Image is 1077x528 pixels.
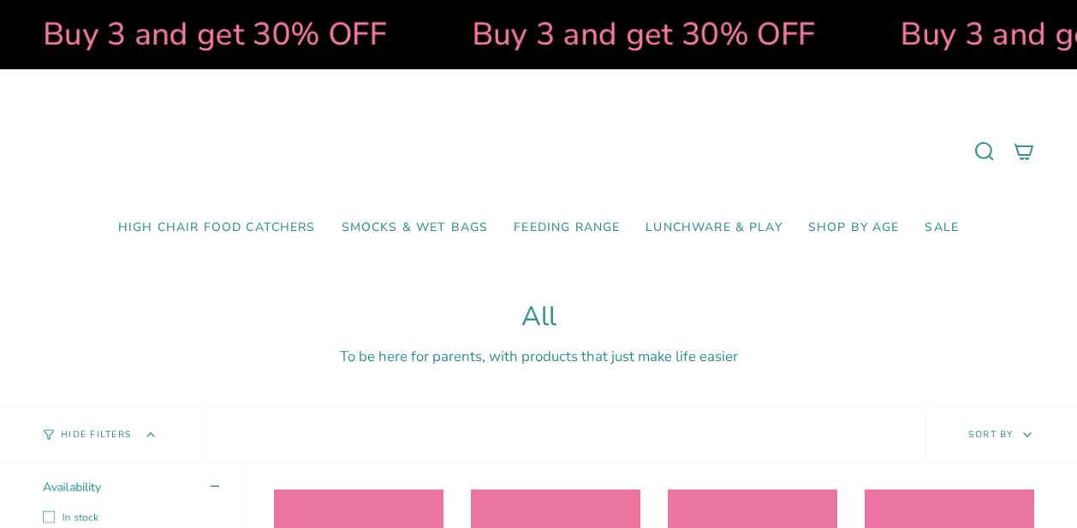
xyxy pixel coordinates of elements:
[43,511,219,525] label: In stock
[329,208,502,248] a: Smocks & Wet Bags
[391,95,687,208] a: Mumma’s Little Helpers
[501,208,633,248] a: Feeding Range
[43,479,219,501] summary: Availability
[912,208,972,248] a: SALE
[633,208,794,248] a: Lunchware & Play
[26,13,369,56] strong: Buy 3 and get 30% OFF
[968,428,1014,441] span: Sort by
[43,479,101,495] span: Availability
[808,221,900,235] span: Shop by Age
[646,221,782,235] span: Lunchware & Play
[925,408,1077,461] button: Sort by
[61,430,132,440] span: Hide Filters
[455,13,798,56] strong: Buy 3 and get 30% OFF
[925,221,959,235] span: SALE
[795,208,913,248] a: Shop by Age
[118,221,316,235] span: High Chair Food Catchers
[340,347,738,366] span: To be here for parents, with products that just make life easier
[514,221,620,235] span: Feeding Range
[105,208,329,248] a: High Chair Food Catchers
[342,221,489,235] span: Smocks & Wet Bags
[43,301,1034,333] h1: All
